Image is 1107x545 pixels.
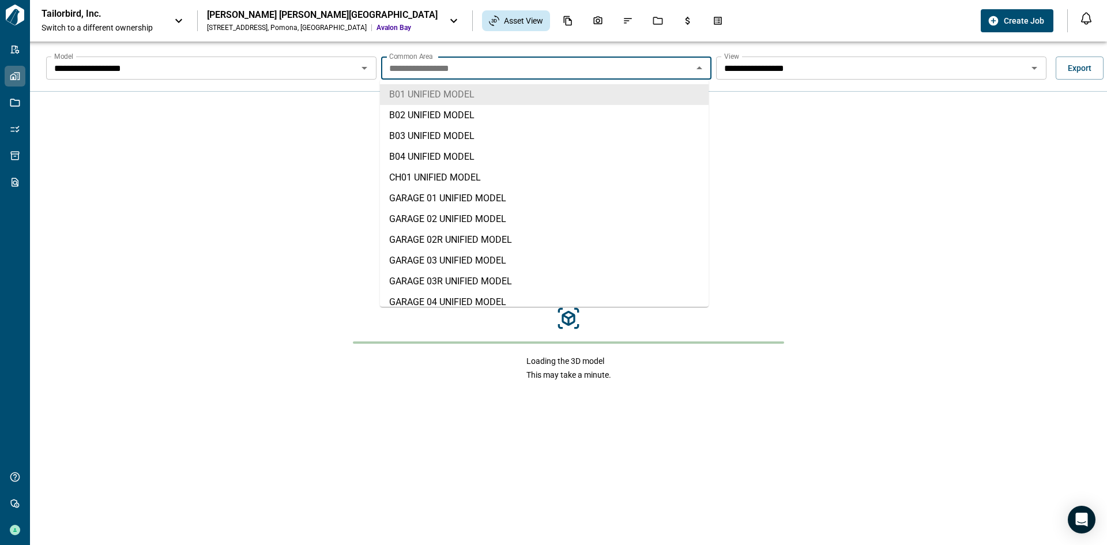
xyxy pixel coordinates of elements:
[706,11,730,31] div: Takeoff Center
[380,292,709,313] li: GARAGE 04 UNIFIED MODEL
[389,51,433,61] label: Common Area
[504,15,543,27] span: Asset View
[646,11,670,31] div: Jobs
[691,60,707,76] button: Close
[724,51,739,61] label: View
[526,355,611,367] span: Loading the 3D model
[380,209,709,230] li: GARAGE 02 UNIFIED MODEL
[380,230,709,250] li: GARAGE 02R UNIFIED MODEL
[380,146,709,167] li: B04 UNIFIED MODEL
[676,11,700,31] div: Budgets
[380,105,709,126] li: B02 UNIFIED MODEL
[1077,9,1095,28] button: Open notification feed
[380,84,709,105] li: B01 UNIFIED MODEL
[616,11,640,31] div: Issues & Info
[556,11,580,31] div: Documents
[356,60,372,76] button: Open
[42,22,163,33] span: Switch to a different ownership
[207,23,367,32] div: [STREET_ADDRESS] , Pomona , [GEOGRAPHIC_DATA]
[380,188,709,209] li: GARAGE 01 UNIFIED MODEL
[207,9,438,21] div: [PERSON_NAME] [PERSON_NAME][GEOGRAPHIC_DATA]
[1026,60,1042,76] button: Open
[376,23,438,32] span: Avalon Bay
[380,126,709,146] li: B03 UNIFIED MODEL
[526,369,611,381] span: This may take a minute.
[380,271,709,292] li: GARAGE 03R UNIFIED MODEL
[54,51,73,61] label: Model
[482,10,550,31] div: Asset View
[1004,15,1044,27] span: Create Job
[380,167,709,188] li: CH01 UNIFIED MODEL
[380,250,709,271] li: GARAGE 03 UNIFIED MODEL
[42,8,145,20] p: Tailorbird, Inc.
[1068,506,1095,533] div: Open Intercom Messenger
[981,9,1053,32] button: Create Job
[586,11,610,31] div: Photos
[1056,57,1104,80] button: Export
[1068,62,1091,74] span: Export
